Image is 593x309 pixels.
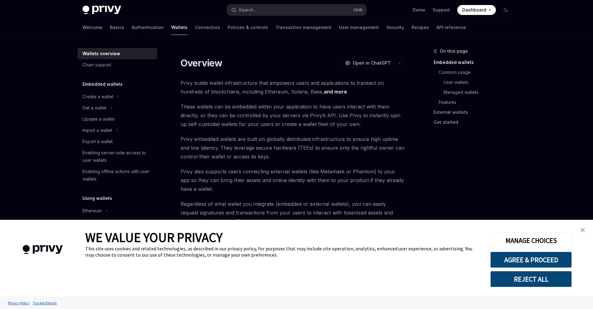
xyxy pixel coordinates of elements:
[82,104,106,112] div: Get a wallet
[412,20,429,35] a: Recipes
[339,20,379,35] a: User management
[82,138,113,145] div: Export a wallet
[181,79,405,96] span: Privy builds wallet infrastructure that empowers users and applications to transact on hundreds o...
[78,59,157,70] a: Chain support
[181,57,223,69] h1: Overview
[490,271,572,287] button: REJECT ALL
[171,20,187,35] a: Wallets
[181,135,405,161] span: Privy embedded wallets are built on globally distributed infrastructure to ensure high uptime and...
[82,207,102,215] div: Ethereum
[490,252,572,268] button: AGREE & PROCEED
[353,7,363,12] span: Ctrl K
[82,218,96,226] div: Solana
[444,87,516,97] a: Managed wallets
[82,80,123,88] h5: Embedded wallets
[444,77,516,87] a: User wallets
[439,67,516,77] a: Common usage
[413,7,425,13] a: Demo
[581,228,585,232] img: close banner
[181,200,405,226] span: Regardless of what wallet you integrate (embedded or external wallets), you can easily request si...
[434,117,516,127] a: Get started
[195,20,220,35] a: Connectors
[82,115,115,123] div: Update a wallet
[78,48,157,59] a: Wallets overview
[440,47,468,55] span: On this page
[341,58,394,68] button: Open in ChatGPT
[433,7,450,13] a: Support
[490,232,572,249] button: MANAGE CHOICES
[228,20,268,35] a: Policies & controls
[439,97,516,107] a: Features
[457,5,496,15] a: Dashboard
[82,168,153,183] div: Enabling offline actions with user wallets
[82,61,111,69] div: Chain support
[239,6,256,14] div: Search...
[85,229,223,245] span: WE VALUE YOUR PRIVACY
[132,20,164,35] a: Authentication
[434,57,516,67] a: Embedded wallets
[78,166,157,185] a: Enabling offline actions with user wallets
[78,113,157,125] a: Update a wallet
[181,167,405,193] span: Privy also supports users connecting external wallets (like Metamask or Phantom) to your app so t...
[82,149,153,164] div: Enabling server-side access to user wallets
[82,195,112,202] h5: Using wallets
[577,224,589,236] a: close banner
[78,147,157,166] a: Enabling server-side access to user wallets
[462,7,486,13] span: Dashboard
[275,20,332,35] a: Transaction management
[501,5,511,15] button: Toggle dark mode
[6,297,31,308] a: Privacy Policy
[82,127,112,134] div: Import a wallet
[434,107,516,117] a: External wallets
[78,136,157,147] a: Export a wallet
[110,20,124,35] a: Basics
[181,102,405,128] span: These wallets can be embedded within your application to have users interact with them directly, ...
[85,245,481,258] div: This site uses cookies and related technologies, as described in our privacy policy, for purposes...
[9,236,76,263] img: company logo
[353,60,391,66] span: Open in ChatGPT
[227,4,366,16] button: Search...CtrlK
[82,93,113,100] div: Create a wallet
[436,20,466,35] a: API reference
[31,297,58,308] a: Tracker Details
[386,20,404,35] a: Security
[324,89,347,95] a: and more
[82,50,120,57] div: Wallets overview
[82,6,121,14] img: dark logo
[82,20,102,35] a: Welcome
